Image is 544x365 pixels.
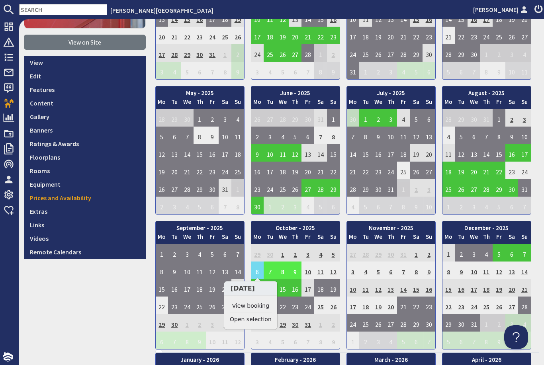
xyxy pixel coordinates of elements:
[518,27,531,44] td: 27
[181,109,194,127] td: 30
[347,162,360,179] td: 21
[251,197,264,214] td: 30
[231,144,244,162] td: 18
[372,179,385,197] td: 30
[385,62,397,79] td: 3
[397,127,410,144] td: 11
[24,69,146,83] a: Edit
[518,144,531,162] td: 17
[327,179,340,197] td: 29
[410,127,423,144] td: 12
[480,98,493,109] th: Th
[493,179,505,197] td: 29
[372,27,385,44] td: 19
[455,62,468,79] td: 6
[347,44,360,62] td: 24
[397,109,410,127] td: 4
[327,144,340,162] td: 15
[468,62,480,79] td: 7
[385,44,397,62] td: 27
[314,62,327,79] td: 8
[359,179,372,197] td: 29
[480,179,493,197] td: 28
[505,27,518,44] td: 26
[468,179,480,197] td: 27
[206,162,219,179] td: 23
[231,197,244,214] td: 8
[410,197,423,214] td: 9
[493,144,505,162] td: 15
[518,98,531,109] th: Su
[181,197,194,214] td: 4
[423,127,435,144] td: 13
[251,98,264,109] th: Mo
[289,44,302,62] td: 27
[194,197,206,214] td: 5
[327,62,340,79] td: 9
[230,302,272,310] a: View booking
[251,86,340,98] th: June - 2025
[301,62,314,79] td: 7
[468,98,480,109] th: We
[385,179,397,197] td: 31
[24,56,146,69] a: View
[251,44,264,62] td: 24
[264,162,276,179] td: 17
[194,62,206,79] td: 6
[385,144,397,162] td: 17
[314,162,327,179] td: 21
[397,197,410,214] td: 8
[231,162,244,179] td: 25
[289,179,302,197] td: 26
[314,44,327,62] td: 1
[423,197,435,214] td: 10
[385,27,397,44] td: 20
[301,144,314,162] td: 13
[24,35,146,50] a: View on Site
[219,197,231,214] td: 7
[156,62,168,79] td: 3
[231,179,244,197] td: 1
[289,109,302,127] td: 29
[206,144,219,162] td: 16
[423,179,435,197] td: 3
[156,27,168,44] td: 20
[168,197,181,214] td: 3
[372,197,385,214] td: 6
[156,144,168,162] td: 12
[289,98,302,109] th: Th
[251,179,264,197] td: 23
[276,127,289,144] td: 4
[480,27,493,44] td: 24
[359,44,372,62] td: 25
[327,44,340,62] td: 2
[347,98,360,109] th: Mo
[372,127,385,144] td: 9
[468,127,480,144] td: 6
[206,44,219,62] td: 31
[397,144,410,162] td: 18
[410,144,423,162] td: 19
[264,44,276,62] td: 25
[301,197,314,214] td: 4
[410,62,423,79] td: 5
[24,96,146,110] a: Content
[455,162,468,179] td: 19
[194,127,206,144] td: 8
[24,218,146,232] a: Links
[181,144,194,162] td: 14
[194,162,206,179] td: 22
[231,27,244,44] td: 26
[264,127,276,144] td: 3
[347,86,435,98] th: July - 2025
[359,197,372,214] td: 5
[423,144,435,162] td: 20
[372,109,385,127] td: 2
[24,83,146,96] a: Features
[251,127,264,144] td: 2
[442,179,455,197] td: 25
[301,109,314,127] td: 30
[219,27,231,44] td: 25
[480,127,493,144] td: 7
[347,179,360,197] td: 28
